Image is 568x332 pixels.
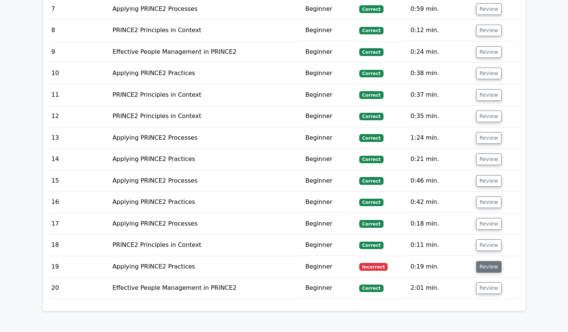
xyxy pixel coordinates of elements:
[109,149,302,170] td: Applying PRINCE2 Practices
[109,170,302,192] td: Applying PRINCE2 Processes
[302,41,356,63] td: Beginner
[407,277,473,299] td: 2:01 min.
[359,156,384,163] span: Correct
[109,277,302,299] td: Effective People Management in PRINCE2
[407,41,473,63] td: 0:24 min.
[476,196,502,208] button: Review
[302,84,356,106] td: Beginner
[49,192,110,213] td: 16
[49,84,110,106] td: 11
[476,132,502,144] button: Review
[359,91,384,99] span: Correct
[359,5,384,13] span: Correct
[476,282,502,294] button: Review
[109,256,302,277] td: Applying PRINCE2 Practices
[49,235,110,256] td: 18
[476,218,502,230] button: Review
[407,127,473,149] td: 1:24 min.
[359,70,384,77] span: Correct
[359,220,384,227] span: Correct
[109,20,302,41] td: PRINCE2 Principles in Context
[476,239,502,251] button: Review
[109,192,302,213] td: Applying PRINCE2 Practices
[49,149,110,170] td: 14
[49,170,110,192] td: 15
[359,48,384,56] span: Correct
[476,89,502,101] button: Review
[359,134,384,142] span: Correct
[109,235,302,256] td: PRINCE2 Principles in Context
[49,256,110,277] td: 19
[302,20,356,41] td: Beginner
[49,213,110,235] td: 17
[302,170,356,192] td: Beginner
[302,277,356,299] td: Beginner
[302,127,356,149] td: Beginner
[359,113,384,120] span: Correct
[407,20,473,41] td: 0:12 min.
[109,63,302,84] td: Applying PRINCE2 Practices
[407,63,473,84] td: 0:38 min.
[359,285,384,292] span: Correct
[359,177,384,184] span: Correct
[476,111,502,122] button: Review
[407,256,473,277] td: 0:19 min.
[407,213,473,235] td: 0:18 min.
[49,106,110,127] td: 12
[476,3,502,15] button: Review
[407,106,473,127] td: 0:35 min.
[302,192,356,213] td: Beginner
[476,261,502,273] button: Review
[302,149,356,170] td: Beginner
[359,199,384,206] span: Correct
[49,127,110,149] td: 13
[109,213,302,235] td: Applying PRINCE2 Processes
[302,235,356,256] td: Beginner
[49,41,110,63] td: 9
[359,263,388,270] span: Incorrect
[49,277,110,299] td: 20
[359,242,384,249] span: Correct
[49,20,110,41] td: 8
[359,27,384,34] span: Correct
[302,63,356,84] td: Beginner
[109,84,302,106] td: PRINCE2 Principles in Context
[407,149,473,170] td: 0:21 min.
[49,63,110,84] td: 10
[302,106,356,127] td: Beginner
[109,127,302,149] td: Applying PRINCE2 Processes
[302,256,356,277] td: Beginner
[302,213,356,235] td: Beginner
[109,106,302,127] td: PRINCE2 Principles in Context
[476,46,502,58] button: Review
[109,41,302,63] td: Effective People Management in PRINCE2
[476,25,502,36] button: Review
[407,235,473,256] td: 0:11 min.
[407,84,473,106] td: 0:37 min.
[476,175,502,187] button: Review
[476,68,502,79] button: Review
[476,153,502,165] button: Review
[407,170,473,192] td: 0:46 min.
[407,192,473,213] td: 0:42 min.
